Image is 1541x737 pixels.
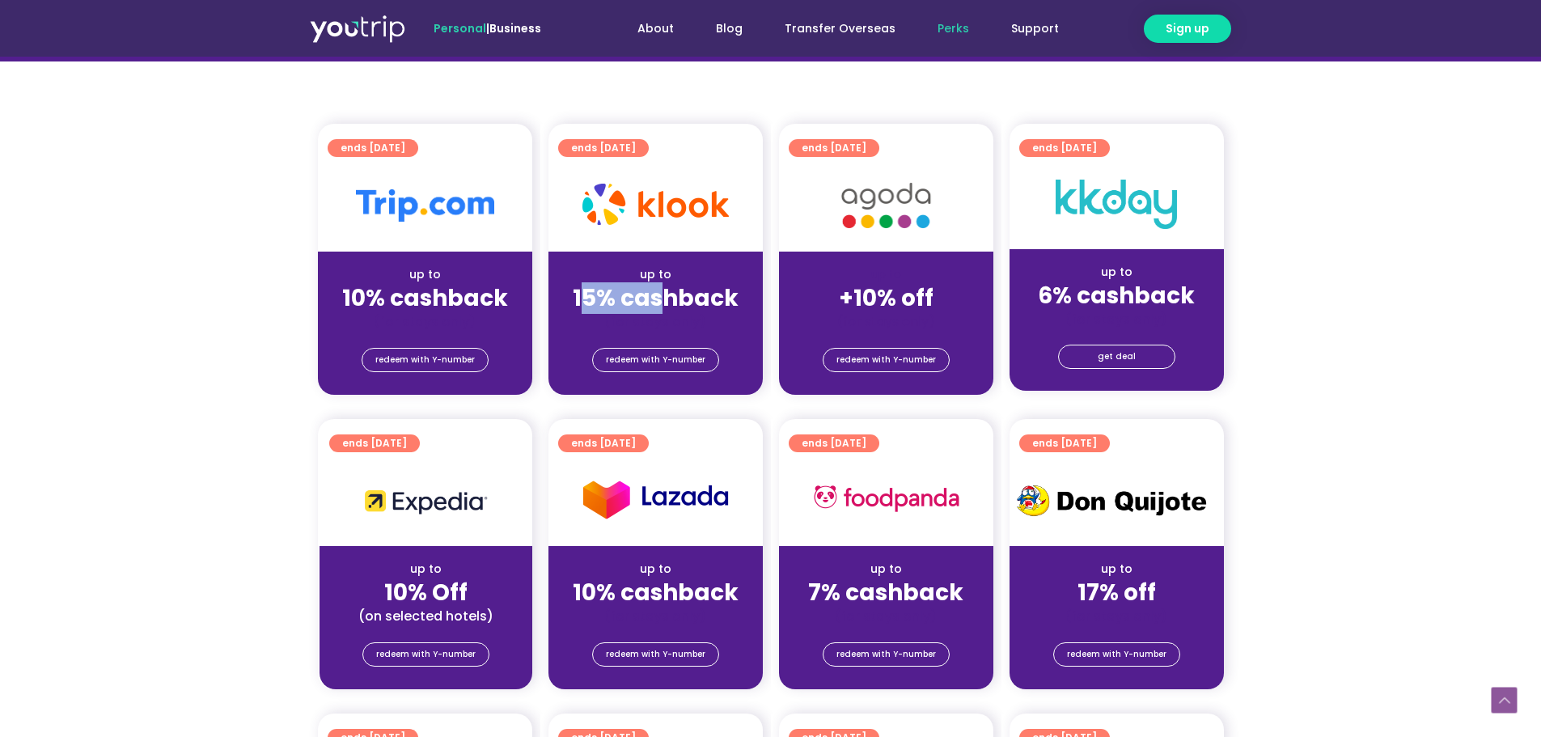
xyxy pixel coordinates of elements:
[1067,643,1166,666] span: redeem with Y-number
[1019,434,1110,452] a: ends [DATE]
[616,14,695,44] a: About
[561,266,750,283] div: up to
[823,348,950,372] a: redeem with Y-number
[592,348,719,372] a: redeem with Y-number
[1058,345,1175,369] a: get deal
[362,642,489,667] a: redeem with Y-number
[434,20,486,36] span: Personal
[332,608,519,625] div: (on selected hotels)
[871,266,901,282] span: up to
[329,434,420,452] a: ends [DATE]
[836,643,936,666] span: redeem with Y-number
[1022,311,1211,328] div: (for stays only)
[558,139,649,157] a: ends [DATE]
[384,577,468,608] strong: 10% Off
[1032,434,1097,452] span: ends [DATE]
[808,577,963,608] strong: 7% cashback
[1022,608,1211,625] div: (for stays only)
[1144,15,1231,43] a: Sign up
[561,608,750,625] div: (for stays only)
[489,20,541,36] a: Business
[789,139,879,157] a: ends [DATE]
[1022,561,1211,578] div: up to
[331,313,519,330] div: (for stays only)
[328,139,418,157] a: ends [DATE]
[341,139,405,157] span: ends [DATE]
[792,608,980,625] div: (for stays only)
[1038,280,1195,311] strong: 6% cashback
[558,434,649,452] a: ends [DATE]
[375,349,475,371] span: redeem with Y-number
[695,14,764,44] a: Blog
[606,349,705,371] span: redeem with Y-number
[331,266,519,283] div: up to
[592,642,719,667] a: redeem with Y-number
[789,434,879,452] a: ends [DATE]
[561,313,750,330] div: (for stays only)
[792,561,980,578] div: up to
[1019,139,1110,157] a: ends [DATE]
[332,561,519,578] div: up to
[561,561,750,578] div: up to
[573,282,739,314] strong: 15% cashback
[585,14,1080,44] nav: Menu
[342,434,407,452] span: ends [DATE]
[802,434,866,452] span: ends [DATE]
[1053,642,1180,667] a: redeem with Y-number
[823,642,950,667] a: redeem with Y-number
[802,139,866,157] span: ends [DATE]
[792,313,980,330] div: (for stays only)
[606,643,705,666] span: redeem with Y-number
[376,643,476,666] span: redeem with Y-number
[1077,577,1156,608] strong: 17% off
[362,348,489,372] a: redeem with Y-number
[917,14,990,44] a: Perks
[573,577,739,608] strong: 10% cashback
[571,434,636,452] span: ends [DATE]
[1098,345,1136,368] span: get deal
[764,14,917,44] a: Transfer Overseas
[434,20,541,36] span: |
[342,282,508,314] strong: 10% cashback
[1022,264,1211,281] div: up to
[1166,20,1209,37] span: Sign up
[836,349,936,371] span: redeem with Y-number
[990,14,1080,44] a: Support
[1032,139,1097,157] span: ends [DATE]
[839,282,933,314] strong: +10% off
[571,139,636,157] span: ends [DATE]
